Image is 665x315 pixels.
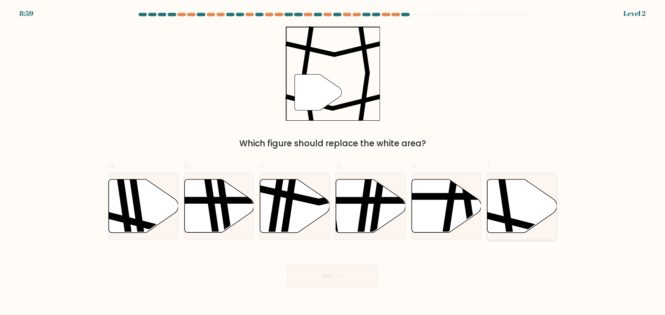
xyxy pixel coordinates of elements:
[623,8,646,19] div: Level 2
[259,158,267,172] span: c.
[184,158,192,172] span: b.
[411,158,419,172] span: e.
[287,265,378,287] button: Next
[335,158,344,172] span: d.
[487,158,491,172] span: f.
[108,158,116,172] span: a.
[112,137,553,150] div: Which figure should replace the white area?
[19,8,33,19] div: 8:59
[295,74,342,110] g: "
